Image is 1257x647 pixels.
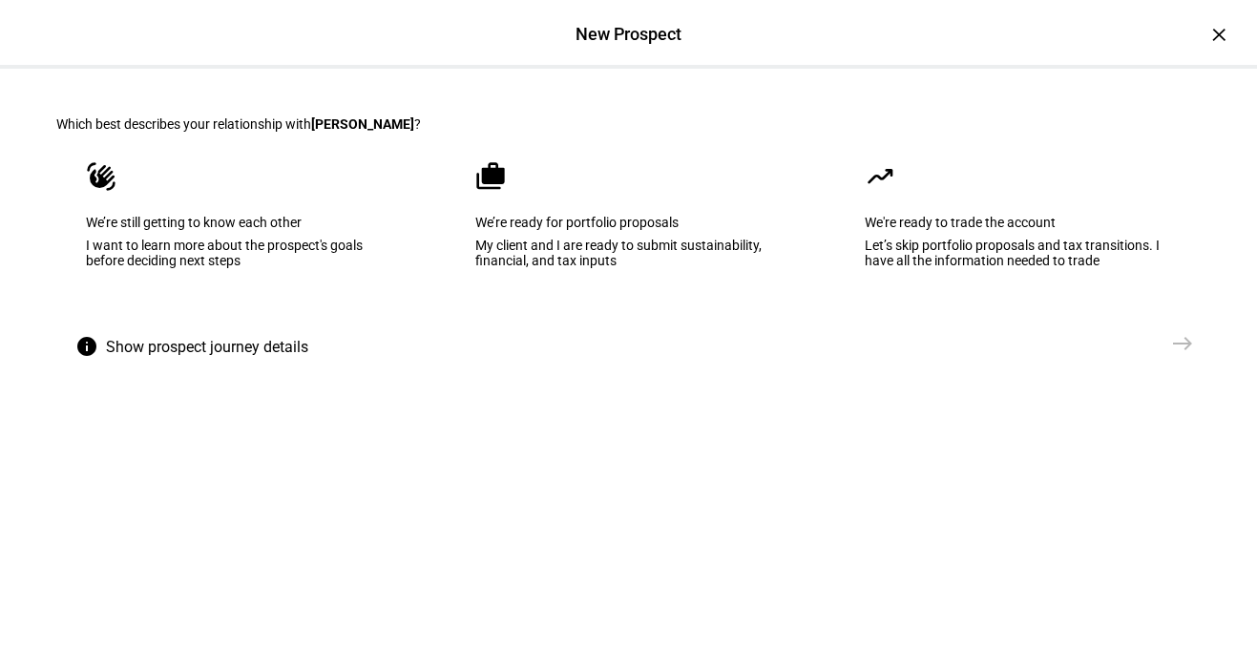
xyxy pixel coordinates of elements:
mat-icon: waving_hand [86,161,116,192]
div: Which best describes your relationship with ? [56,116,1202,132]
div: We’re ready for portfolio proposals [475,215,783,230]
div: We’re still getting to know each other [86,215,393,230]
button: Show prospect journey details [56,324,335,370]
mat-icon: cases [475,161,506,192]
div: We're ready to trade the account [865,215,1172,230]
eth-mega-radio-button: We’re still getting to know each other [56,132,423,324]
div: My client and I are ready to submit sustainability, financial, and tax inputs [475,238,783,268]
mat-icon: info [75,335,98,358]
eth-mega-radio-button: We're ready to trade the account [835,132,1202,324]
b: [PERSON_NAME] [311,116,414,132]
mat-icon: moving [865,161,895,192]
div: × [1204,19,1234,50]
span: Show prospect journey details [106,324,308,370]
eth-mega-radio-button: We’re ready for portfolio proposals [446,132,812,324]
div: I want to learn more about the prospect's goals before deciding next steps [86,238,393,268]
div: Let’s skip portfolio proposals and tax transitions. I have all the information needed to trade [865,238,1172,268]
